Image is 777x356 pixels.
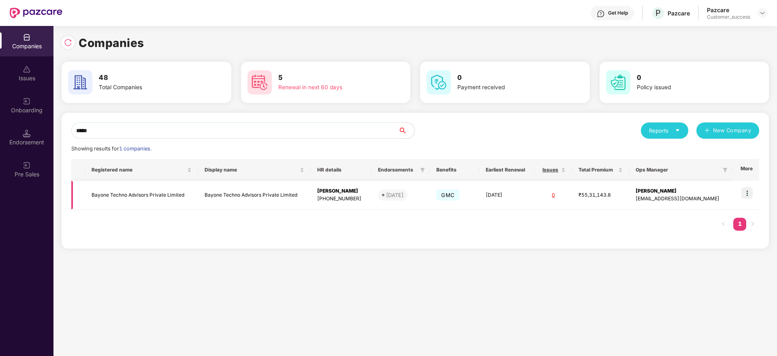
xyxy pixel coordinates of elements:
span: Endorsements [378,167,417,173]
div: Customer_success [707,14,750,20]
span: GMC [436,189,459,201]
div: [PERSON_NAME] [636,187,726,195]
span: P [655,8,661,18]
th: Issues [535,159,572,181]
span: Registered name [92,167,185,173]
li: Previous Page [717,218,730,231]
li: Next Page [746,218,759,231]
img: svg+xml;base64,PHN2ZyB4bWxucz0iaHR0cDovL3d3dy53My5vcmcvMjAwMC9zdmciIHdpZHRoPSI2MCIgaGVpZ2h0PSI2MC... [68,70,92,94]
span: filter [418,165,427,175]
span: Issues [541,167,559,173]
img: svg+xml;base64,PHN2ZyB3aWR0aD0iMTQuNSIgaGVpZ2h0PSIxNC41IiB2aWV3Qm94PSIwIDAgMTYgMTYiIGZpbGw9Im5vbm... [23,129,31,137]
img: svg+xml;base64,PHN2ZyB3aWR0aD0iMjAiIGhlaWdodD0iMjAiIHZpZXdCb3g9IjAgMCAyMCAyMCIgZmlsbD0ibm9uZSIgeG... [23,97,31,105]
span: Total Premium [578,167,617,173]
div: [EMAIL_ADDRESS][DOMAIN_NAME] [636,195,726,203]
img: svg+xml;base64,PHN2ZyBpZD0iUmVsb2FkLTMyeDMyIiB4bWxucz0iaHR0cDovL3d3dy53My5vcmcvMjAwMC9zdmciIHdpZH... [64,39,72,47]
div: [PHONE_NUMBER] [317,195,365,203]
div: [PERSON_NAME] [317,187,365,195]
div: ₹55,31,143.8 [578,191,623,199]
img: svg+xml;base64,PHN2ZyBpZD0iQ29tcGFuaWVzIiB4bWxucz0iaHR0cDovL3d3dy53My5vcmcvMjAwMC9zdmciIHdpZHRoPS... [23,33,31,41]
div: Policy issued [637,83,739,92]
h1: Companies [79,34,144,52]
div: Pazcare [707,6,750,14]
span: Ops Manager [636,167,719,173]
li: 1 [733,218,746,231]
img: svg+xml;base64,PHN2ZyB4bWxucz0iaHR0cDovL3d3dy53My5vcmcvMjAwMC9zdmciIHdpZHRoPSI2MCIgaGVpZ2h0PSI2MC... [606,70,630,94]
div: Renewal in next 60 days [278,83,380,92]
span: left [721,221,726,226]
span: Display name [205,167,298,173]
span: filter [721,165,729,175]
span: 1 companies. [119,146,152,152]
div: Pazcare [668,9,690,17]
h3: 0 [637,73,739,83]
th: HR details [311,159,371,181]
button: search [398,122,415,139]
img: svg+xml;base64,PHN2ZyBpZD0iSXNzdWVzX2Rpc2FibGVkIiB4bWxucz0iaHR0cDovL3d3dy53My5vcmcvMjAwMC9zdmciIH... [23,65,31,73]
span: caret-down [675,128,680,133]
div: 0 [541,191,566,199]
span: right [750,221,755,226]
th: Registered name [85,159,198,181]
th: More [732,159,759,181]
h3: 48 [99,73,201,83]
div: [DATE] [386,191,403,199]
img: svg+xml;base64,PHN2ZyB4bWxucz0iaHR0cDovL3d3dy53My5vcmcvMjAwMC9zdmciIHdpZHRoPSI2MCIgaGVpZ2h0PSI2MC... [248,70,272,94]
img: New Pazcare Logo [10,8,62,18]
div: Reports [649,127,680,135]
img: svg+xml;base64,PHN2ZyBpZD0iRHJvcGRvd24tMzJ4MzIiIHhtbG5zPSJodHRwOi8vd3d3LnczLm9yZy8yMDAwL3N2ZyIgd2... [759,10,766,16]
span: New Company [713,127,751,135]
button: right [746,218,759,231]
img: svg+xml;base64,PHN2ZyBpZD0iSGVscC0zMngzMiIgeG1sbnM9Imh0dHA6Ly93d3cudzMub3JnLzIwMDAvc3ZnIiB3aWR0aD... [597,10,605,18]
a: 1 [733,218,746,230]
span: plus [704,128,710,134]
h3: 0 [457,73,559,83]
th: Total Premium [572,159,629,181]
h3: 5 [278,73,380,83]
img: svg+xml;base64,PHN2ZyB4bWxucz0iaHR0cDovL3d3dy53My5vcmcvMjAwMC9zdmciIHdpZHRoPSI2MCIgaGVpZ2h0PSI2MC... [427,70,451,94]
div: Payment received [457,83,559,92]
td: Bayone Techno Advisors Private Limited [85,181,198,210]
span: Showing results for [71,146,152,152]
span: search [398,127,414,134]
td: Bayone Techno Advisors Private Limited [198,181,311,210]
td: [DATE] [479,181,535,210]
span: filter [420,167,425,172]
button: left [717,218,730,231]
div: Get Help [608,10,628,16]
th: Earliest Renewal [479,159,535,181]
div: Total Companies [99,83,201,92]
button: plusNew Company [696,122,759,139]
span: filter [723,167,728,172]
img: svg+xml;base64,PHN2ZyB3aWR0aD0iMjAiIGhlaWdodD0iMjAiIHZpZXdCb3g9IjAgMCAyMCAyMCIgZmlsbD0ibm9uZSIgeG... [23,161,31,169]
th: Benefits [430,159,479,181]
th: Display name [198,159,311,181]
img: icon [741,187,753,199]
